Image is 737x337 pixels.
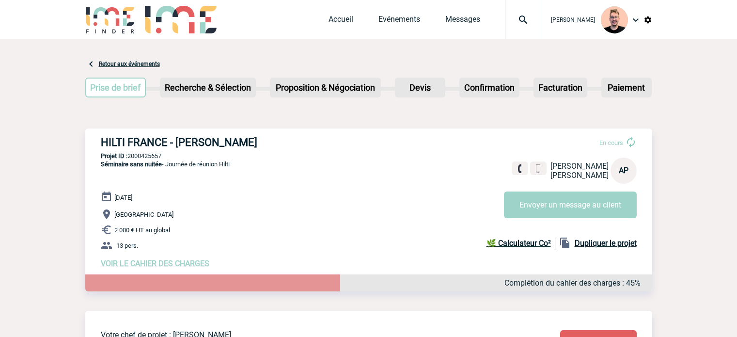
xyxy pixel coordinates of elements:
p: Confirmation [460,79,518,96]
a: VOIR LE CAHIER DES CHARGES [101,259,209,268]
span: 2 000 € HT au global [114,226,170,234]
img: 129741-1.png [601,6,628,33]
img: IME-Finder [85,6,136,33]
b: Dupliquer le projet [575,239,637,248]
p: Recherche & Sélection [161,79,255,96]
h3: HILTI FRANCE - [PERSON_NAME] [101,136,392,148]
b: 🌿 Calculateur Co² [486,239,551,248]
p: Facturation [534,79,586,96]
a: Evénements [378,15,420,28]
span: [PERSON_NAME] [551,16,595,23]
span: En cours [599,139,623,146]
span: - Journée de réunion Hilti [101,160,230,168]
img: portable.png [534,164,543,173]
span: [GEOGRAPHIC_DATA] [114,211,173,218]
span: [PERSON_NAME] [550,171,609,180]
p: 2000425657 [85,152,652,160]
button: Envoyer un message au client [504,192,637,218]
span: Séminaire sans nuitée [101,160,162,168]
a: Accueil [329,15,353,28]
span: [DATE] [114,194,132,201]
a: Messages [445,15,480,28]
p: Proposition & Négociation [271,79,380,96]
span: 13 pers. [116,242,138,249]
p: Devis [396,79,444,96]
p: Paiement [602,79,651,96]
span: AP [619,166,628,175]
b: Projet ID : [101,152,127,160]
p: Prise de brief [86,79,145,96]
a: 🌿 Calculateur Co² [486,237,555,249]
img: file_copy-black-24dp.png [559,237,571,249]
a: Retour aux événements [99,61,160,67]
img: fixe.png [516,164,524,173]
span: [PERSON_NAME] [550,161,609,171]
